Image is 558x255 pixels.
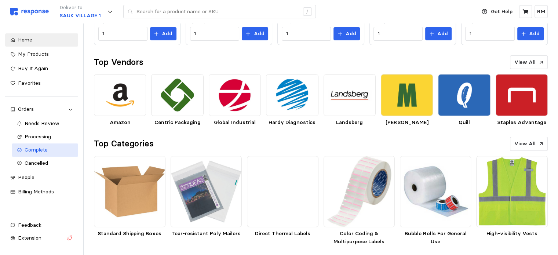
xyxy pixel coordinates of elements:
[510,137,548,151] button: View All
[209,74,261,116] img: 771c76c0-1592-4d67-9e09-d6ea890d945b.png
[162,30,172,38] p: Add
[381,74,433,116] img: 28d3e18e-6544-46cd-9dd4-0f3bdfdd001e.png
[476,230,547,238] p: High-visibility Vests
[94,156,165,227] img: L_302020.jpg
[209,119,261,127] p: Global Industrial
[242,27,268,40] button: Add
[5,33,78,47] a: Home
[59,12,101,20] p: SAUK VILLAGE 1
[537,8,545,16] p: RM
[18,36,32,43] span: Home
[171,230,242,238] p: Tear-resistant Poly Mailers
[324,230,395,245] p: Color Coding & Multipurpose Labels
[18,234,41,241] span: Extension
[333,27,360,40] button: Add
[18,222,41,228] span: Feedback
[171,156,242,227] img: s0950253_sc7
[266,74,318,116] img: 4fb1f975-dd51-453c-b64f-21541b49956d.png
[59,4,101,12] p: Deliver to
[25,146,48,153] span: Complete
[18,105,65,113] div: Orders
[438,119,490,127] p: Quill
[381,119,433,127] p: [PERSON_NAME]
[12,117,79,130] a: Needs Review
[5,185,78,198] a: Billing Methods
[514,58,536,66] p: View All
[378,27,419,40] input: Qty
[438,74,490,116] img: bfee157a-10f7-4112-a573-b61f8e2e3b38.png
[400,230,471,245] p: Bubble Rolls For General Use
[346,30,356,38] p: Add
[437,30,448,38] p: Add
[510,55,548,69] button: View All
[477,5,517,19] button: Get Help
[94,230,165,238] p: Standard Shipping Boxes
[5,77,78,90] a: Favorites
[517,27,544,40] button: Add
[94,57,143,68] h2: Top Vendors
[150,27,176,40] button: Add
[514,140,536,148] p: View All
[324,156,395,227] img: THT-152-494-PK.webp
[25,120,59,127] span: Needs Review
[18,65,48,72] span: Buy It Again
[5,171,78,184] a: People
[94,138,154,149] h2: Top Categories
[151,119,203,127] p: Centric Packaging
[324,119,376,127] p: Landsberg
[247,230,318,238] p: Direct Thermal Labels
[194,27,235,40] input: Qty
[12,143,79,157] a: Complete
[5,48,78,61] a: My Products
[136,5,299,18] input: Search for a product name or SKU
[151,74,203,116] img: b57ebca9-4645-4b82-9362-c975cc40820f.png
[5,103,78,116] a: Orders
[535,5,548,18] button: RM
[266,119,318,127] p: Hardy Diagnostics
[5,62,78,75] a: Buy It Again
[425,27,452,40] button: Add
[12,130,79,143] a: Processing
[94,74,146,116] img: d7805571-9dbc-467d-9567-a24a98a66352.png
[10,8,49,15] img: svg%3e
[476,156,547,227] img: L_EGO21147.jpg
[18,80,41,86] span: Favorites
[529,30,540,38] p: Add
[254,30,264,38] p: Add
[18,174,34,181] span: People
[286,27,327,40] input: Qty
[25,133,51,140] span: Processing
[491,8,513,16] p: Get Help
[303,7,312,16] div: /
[12,157,79,170] a: Cancelled
[496,74,548,116] img: 63258c51-adb8-4b2a-9b0d-7eba9747dc41.png
[18,188,54,195] span: Billing Methods
[400,156,471,227] img: l_LIND100002060_LIND100002080_LIND100003166_11-15.jpg
[18,51,49,57] span: My Products
[102,27,143,40] input: Qty
[25,160,48,166] span: Cancelled
[247,156,318,227] img: 60DY22_AS01
[5,219,78,232] button: Feedback
[94,119,146,127] p: Amazon
[496,119,548,127] p: Staples Advantage
[470,27,510,40] input: Qty
[324,74,376,116] img: 7d13bdb8-9cc8-4315-963f-af194109c12d.png
[5,232,78,245] button: Extension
